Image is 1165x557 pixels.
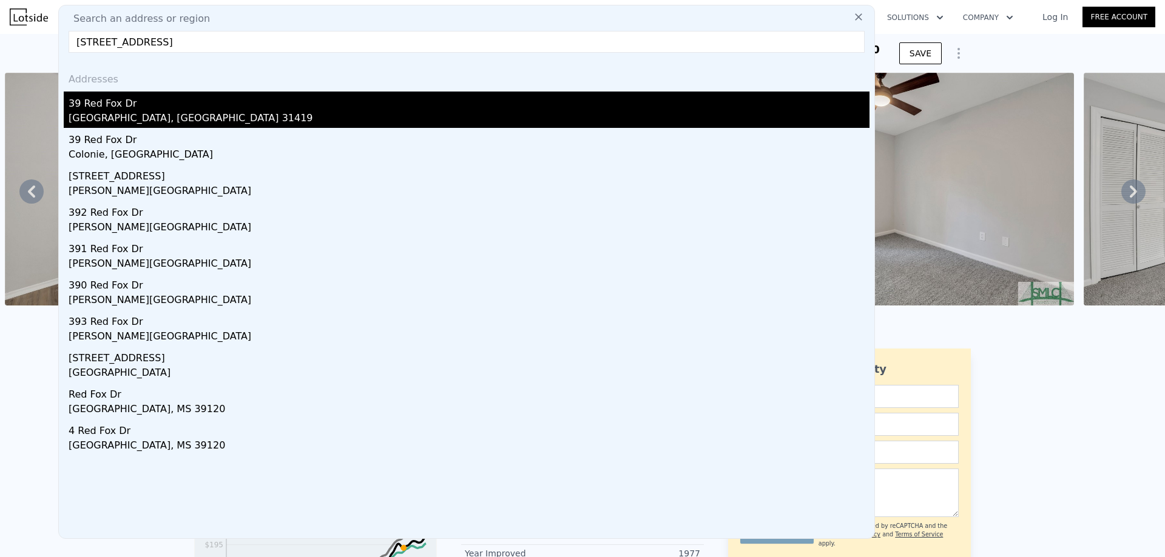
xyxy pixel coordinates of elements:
[69,220,870,237] div: [PERSON_NAME][GEOGRAPHIC_DATA]
[69,438,870,455] div: [GEOGRAPHIC_DATA], MS 39120
[69,237,870,256] div: 391 Red Fox Dr
[69,256,870,273] div: [PERSON_NAME][GEOGRAPHIC_DATA]
[69,31,865,53] input: Enter an address, city, region, neighborhood or zip code
[724,73,1075,305] img: Sale: 10475205 Parcel: 18495008
[69,111,870,128] div: [GEOGRAPHIC_DATA], [GEOGRAPHIC_DATA] 31419
[69,329,870,346] div: [PERSON_NAME][GEOGRAPHIC_DATA]
[1028,11,1082,23] a: Log In
[69,273,870,293] div: 390 Red Fox Dr
[69,92,870,111] div: 39 Red Fox Dr
[69,164,870,184] div: [STREET_ADDRESS]
[69,365,870,382] div: [GEOGRAPHIC_DATA]
[877,7,953,28] button: Solutions
[953,7,1023,28] button: Company
[947,41,971,65] button: Show Options
[69,382,870,402] div: Red Fox Dr
[69,147,870,164] div: Colonie, [GEOGRAPHIC_DATA]
[64,12,210,26] span: Search an address or region
[899,42,942,64] button: SAVE
[10,8,48,25] img: Lotside
[69,293,870,310] div: [PERSON_NAME][GEOGRAPHIC_DATA]
[64,62,870,92] div: Addresses
[69,419,870,438] div: 4 Red Fox Dr
[819,522,959,548] div: This site is protected by reCAPTCHA and the Google and apply.
[69,346,870,365] div: [STREET_ADDRESS]
[69,310,870,329] div: 393 Red Fox Dr
[895,531,943,538] a: Terms of Service
[1082,7,1155,27] a: Free Account
[69,402,870,419] div: [GEOGRAPHIC_DATA], MS 39120
[204,541,223,549] tspan: $195
[69,184,870,201] div: [PERSON_NAME][GEOGRAPHIC_DATA]
[69,128,870,147] div: 39 Red Fox Dr
[69,201,870,220] div: 392 Red Fox Dr
[5,73,355,305] img: Sale: 10475205 Parcel: 18495008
